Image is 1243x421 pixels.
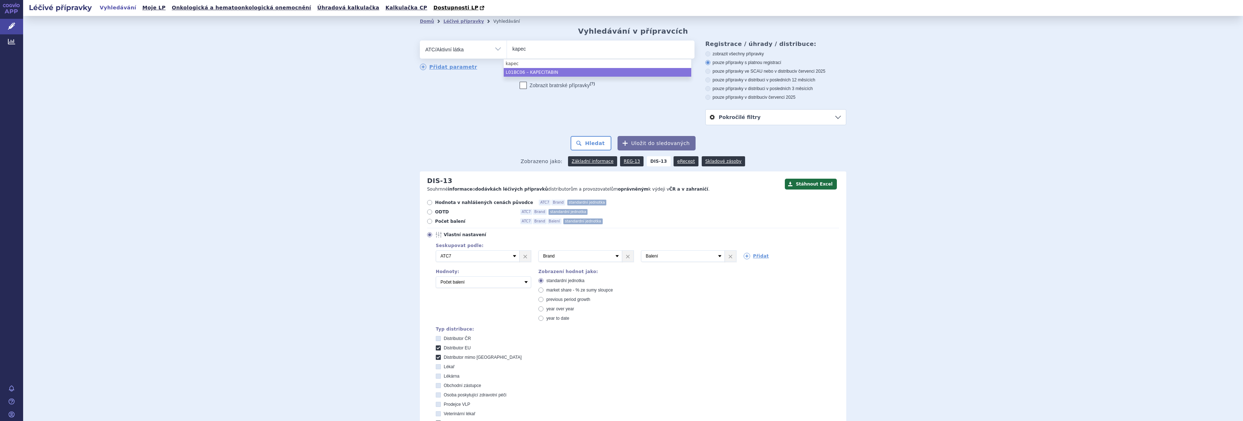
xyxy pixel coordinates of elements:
label: zobrazit všechny přípravky [705,51,846,57]
a: Pokročilé filtry [706,110,846,125]
span: Zobrazeno jako: [521,156,563,166]
span: v červenci 2025 [765,95,795,100]
a: Dostupnosti LP [431,3,488,13]
a: Úhradová kalkulačka [315,3,382,13]
span: Brand [533,218,547,224]
a: Základní informace [568,156,617,166]
button: Hledat [571,136,611,150]
h2: Léčivé přípravky [23,3,98,13]
span: Počet balení [435,218,515,224]
div: Seskupovat podle: [429,243,839,248]
strong: DIS-13 [647,156,671,166]
a: Kalkulačka CP [383,3,430,13]
a: Onkologická a hematoonkologická onemocnění [169,3,313,13]
a: eRecept [674,156,698,166]
span: Brand [533,209,547,215]
a: Moje LP [140,3,168,13]
span: Hodnota v nahlášených cenách původce [435,200,533,205]
label: Zobrazit bratrské přípravky [520,82,595,89]
span: Dostupnosti LP [433,5,478,10]
div: 3 [429,250,839,262]
span: ATC7 [539,200,551,205]
label: pouze přípravky v distribuci [705,94,846,100]
a: Léčivé přípravky [443,19,484,24]
a: Přidat parametr [420,64,477,70]
span: Vlastní nastavení [444,232,523,238]
span: standardní jednotka [563,218,602,224]
h2: Vyhledávání v přípravcích [578,27,688,35]
span: year to date [546,316,569,321]
span: Osoba poskytující zdravotní péči [444,392,506,397]
p: Souhrnné o distributorům a provozovatelům k výdeji v . [427,186,781,192]
a: Vyhledávání [98,3,138,13]
span: ATC7 [520,218,532,224]
strong: ČR a v zahraničí [669,187,708,192]
a: REG-13 [620,156,644,166]
span: Brand [551,200,565,205]
a: Skladové zásoby [702,156,745,166]
li: Vyhledávání [493,16,529,27]
span: ATC7 [520,209,532,215]
label: pouze přípravky v distribuci v posledních 3 měsících [705,86,846,92]
button: Uložit do sledovaných [618,136,696,150]
span: previous period growth [546,297,590,302]
span: ODTD [435,209,515,215]
span: Distributor mimo [GEOGRAPHIC_DATA] [444,355,522,360]
span: Balení [547,218,562,224]
strong: informace [448,187,473,192]
span: Obchodní zástupce [444,383,481,388]
a: × [622,251,633,261]
span: Lékárna [444,374,459,379]
span: standardní jednotka [546,278,584,283]
span: Distributor EU [444,345,471,350]
button: Stáhnout Excel [785,179,837,190]
li: kapec [504,59,691,68]
label: pouze přípravky s platnou registrací [705,60,846,65]
a: × [725,251,736,261]
div: Zobrazení hodnot jako: [538,269,634,274]
abbr: (?) [590,81,595,86]
a: Přidat [744,253,769,259]
span: standardní jednotka [567,200,606,205]
span: v červenci 2025 [795,69,825,74]
span: standardní jednotka [549,209,588,215]
span: Prodejce VLP [444,402,470,407]
li: L01BC06 – KAPECITABIN [504,68,691,77]
div: Typ distribuce: [436,327,839,332]
span: Lékař [444,364,455,369]
span: year over year [546,306,574,311]
label: pouze přípravky v distribuci v posledních 12 měsících [705,77,846,83]
a: Domů [420,19,434,24]
span: market share - % ze sumy sloupce [546,288,613,293]
h3: Registrace / úhrady / distribuce: [705,41,846,47]
strong: dodávkách léčivých přípravků [475,187,548,192]
span: Veterinární lékař [444,411,475,416]
span: Distributor ČR [444,336,471,341]
h2: DIS-13 [427,177,452,185]
a: × [520,251,531,261]
label: pouze přípravky ve SCAU nebo v distribuci [705,68,846,74]
div: Hodnoty: [436,269,531,274]
strong: oprávněným [618,187,648,192]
